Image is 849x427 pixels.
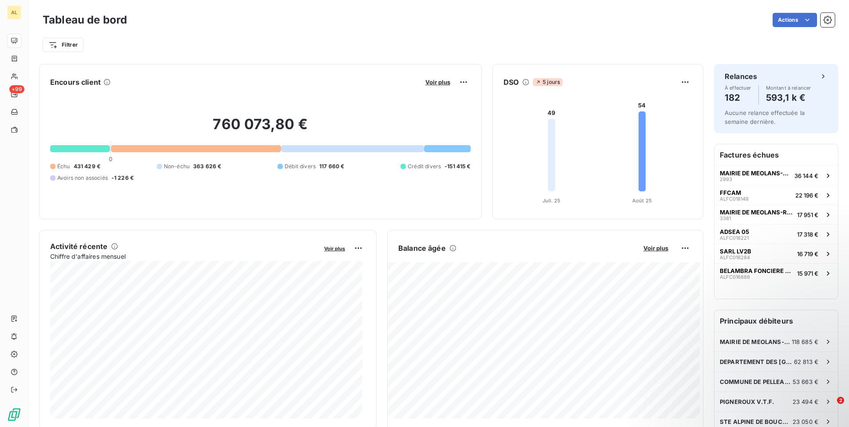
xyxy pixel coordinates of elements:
span: 36 144 € [794,172,818,179]
h6: Activité récente [50,241,107,252]
span: Crédit divers [408,162,441,170]
span: Aucune relance effectuée la semaine dernière. [725,109,805,125]
div: AL [7,5,21,20]
span: STE ALPINE DE BOUCHERIE CHARCUTERIE L'ARGENTIERE [720,418,793,425]
span: 0 [109,155,112,162]
h2: 760 073,80 € [50,115,471,142]
span: 17 951 € [797,211,818,218]
img: Logo LeanPay [7,407,21,422]
button: Actions [773,13,817,27]
h6: Relances [725,71,757,82]
button: Voir plus [321,244,348,252]
span: Montant à relancer [766,85,811,91]
span: 5 jours [533,78,563,86]
span: 117 660 € [319,162,344,170]
span: Chiffre d'affaires mensuel [50,252,318,261]
button: Voir plus [641,244,671,252]
tspan: Juil. 25 [543,198,560,204]
span: 2 [837,397,844,404]
h6: Balance âgée [398,243,446,253]
span: 118 685 € [792,338,818,345]
span: MAIRIE DE MEOLANS-REVEL [720,338,792,345]
h6: Principaux débiteurs [714,310,838,332]
h4: 593,1 k € [766,91,811,105]
iframe: Intercom live chat [819,397,840,418]
span: Non-échu [164,162,190,170]
span: Voir plus [324,245,345,252]
span: 17 318 € [797,231,818,238]
h6: DSO [504,77,519,87]
h6: Factures échues [714,144,838,166]
button: FFCAMALFC01814822 196 € [714,185,838,205]
span: ALFC016888 [720,274,750,280]
span: ADSEA 05 [720,228,749,235]
span: 16 719 € [797,250,818,257]
span: 431 429 € [74,162,100,170]
span: MAIRIE DE MEOLANS-REVEL [720,170,791,177]
span: Voir plus [643,245,668,252]
span: 23 050 € [793,418,818,425]
span: 15 971 € [797,270,818,277]
span: Débit divers [285,162,316,170]
button: Filtrer [43,38,83,52]
span: BELAMBRA FONCIERE TOURISME [720,267,793,274]
button: SARL LV2BALFC01828416 719 € [714,244,838,263]
button: BELAMBRA FONCIERE TOURISMEALFC01688815 971 € [714,263,838,283]
span: Voir plus [425,79,450,86]
span: FFCAM [720,189,741,196]
span: 2993 [720,177,732,182]
button: Voir plus [423,78,453,86]
span: ALFC018221 [720,235,749,241]
span: Échu [57,162,70,170]
span: -151 415 € [444,162,471,170]
button: ADSEA 05ALFC01822117 318 € [714,224,838,244]
tspan: Août 25 [632,198,652,204]
span: -1 226 € [111,174,134,182]
span: ALFC018284 [720,255,750,260]
span: SARL LV2B [720,248,751,255]
span: Avoirs non associés [57,174,108,182]
span: ALFC018148 [720,196,749,202]
button: MAIRIE DE MEOLANS-REVEL299336 144 € [714,166,838,185]
a: +99 [7,87,21,101]
span: 363 626 € [193,162,221,170]
span: À effectuer [725,85,751,91]
span: 3381 [720,216,731,221]
iframe: Intercom notifications message [671,341,849,403]
h6: Encours client [50,77,101,87]
h3: Tableau de bord [43,12,127,28]
button: MAIRIE DE MEOLANS-REVEL338117 951 € [714,205,838,224]
span: +99 [9,85,24,93]
span: MAIRIE DE MEOLANS-REVEL [720,209,793,216]
span: 22 196 € [795,192,818,199]
h4: 182 [725,91,751,105]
